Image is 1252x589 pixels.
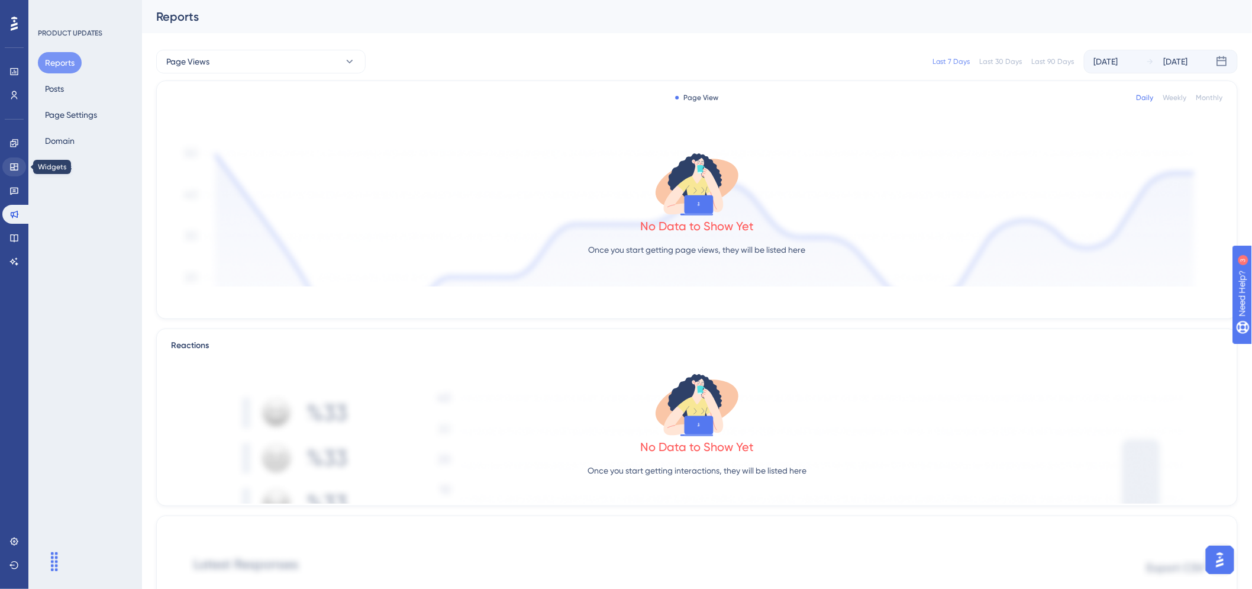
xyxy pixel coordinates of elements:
[1164,54,1188,69] div: [DATE]
[1032,57,1074,66] div: Last 90 Days
[1196,93,1223,102] div: Monthly
[38,78,71,99] button: Posts
[1202,542,1238,578] iframe: UserGuiding AI Assistant Launcher
[640,218,754,234] div: No Data to Show Yet
[38,130,82,152] button: Domain
[640,439,754,455] div: No Data to Show Yet
[932,57,970,66] div: Last 7 Days
[28,3,74,17] span: Need Help?
[980,57,1022,66] div: Last 30 Days
[588,464,806,478] p: Once you start getting interactions, they will be listed here
[38,156,79,178] button: Access
[1137,93,1154,102] div: Daily
[38,28,102,38] div: PRODUCT UPDATES
[1094,54,1118,69] div: [DATE]
[156,8,1208,25] div: Reports
[589,243,806,257] p: Once you start getting page views, they will be listed here
[156,50,366,73] button: Page Views
[171,339,1223,353] div: Reactions
[676,93,719,102] div: Page View
[45,544,64,580] div: Drag
[166,54,209,69] span: Page Views
[1163,93,1187,102] div: Weekly
[38,52,82,73] button: Reports
[82,6,85,15] div: 3
[38,104,104,125] button: Page Settings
